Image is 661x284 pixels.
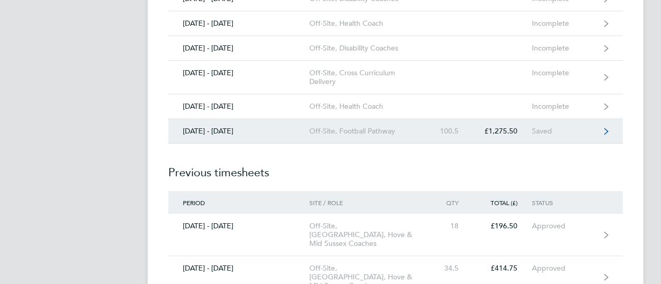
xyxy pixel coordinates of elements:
div: 34.5 [428,264,473,273]
div: £414.75 [473,264,532,273]
div: Approved [532,222,595,230]
a: [DATE] - [DATE]Off-Site, Health CoachIncomplete [168,94,623,119]
div: [DATE] - [DATE] [168,102,309,111]
a: [DATE] - [DATE]Off-Site, Cross Curriculum DeliveryIncomplete [168,61,623,94]
div: Qty [428,199,473,206]
div: Off-Site, Cross Curriculum Delivery [309,69,428,86]
div: Off-Site, Health Coach [309,102,428,111]
div: £196.50 [473,222,532,230]
div: Incomplete [532,69,595,77]
div: [DATE] - [DATE] [168,222,309,230]
div: Incomplete [532,102,595,111]
div: Off-Site, Health Coach [309,19,428,28]
div: Total (£) [473,199,532,206]
div: Status [532,199,595,206]
a: [DATE] - [DATE]Off-Site, [GEOGRAPHIC_DATA], Hove & Mid Sussex Coaches18£196.50Approved [168,214,623,256]
div: [DATE] - [DATE] [168,69,309,77]
div: 18 [428,222,473,230]
a: [DATE] - [DATE]Off-Site, Disability CoachesIncomplete [168,36,623,61]
span: Period [183,198,205,207]
a: [DATE] - [DATE]Off-Site, Health CoachIncomplete [168,11,623,36]
div: [DATE] - [DATE] [168,19,309,28]
h2: Previous timesheets [168,144,623,191]
div: Off-Site, Football Pathway [309,127,428,136]
div: Incomplete [532,44,595,53]
div: [DATE] - [DATE] [168,44,309,53]
div: 100.5 [428,127,473,136]
div: [DATE] - [DATE] [168,127,309,136]
div: Incomplete [532,19,595,28]
div: Saved [532,127,595,136]
div: Site / Role [309,199,428,206]
div: Off-Site, Disability Coaches [309,44,428,53]
div: [DATE] - [DATE] [168,264,309,273]
div: Off-Site, [GEOGRAPHIC_DATA], Hove & Mid Sussex Coaches [309,222,428,248]
div: Approved [532,264,595,273]
a: [DATE] - [DATE]Off-Site, Football Pathway100.5£1,275.50Saved [168,119,623,144]
div: £1,275.50 [473,127,532,136]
